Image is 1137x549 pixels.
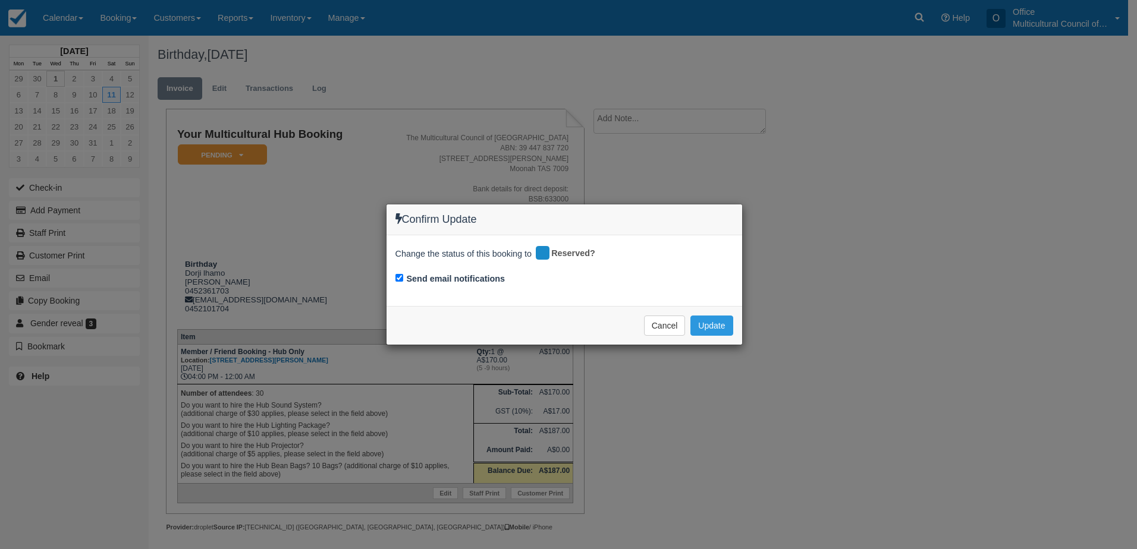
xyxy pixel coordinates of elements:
span: Change the status of this booking to [395,248,532,263]
button: Update [690,315,733,336]
h4: Confirm Update [395,213,733,226]
button: Cancel [644,315,686,336]
label: Send email notifications [407,273,505,285]
div: Reserved? [534,244,604,263]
